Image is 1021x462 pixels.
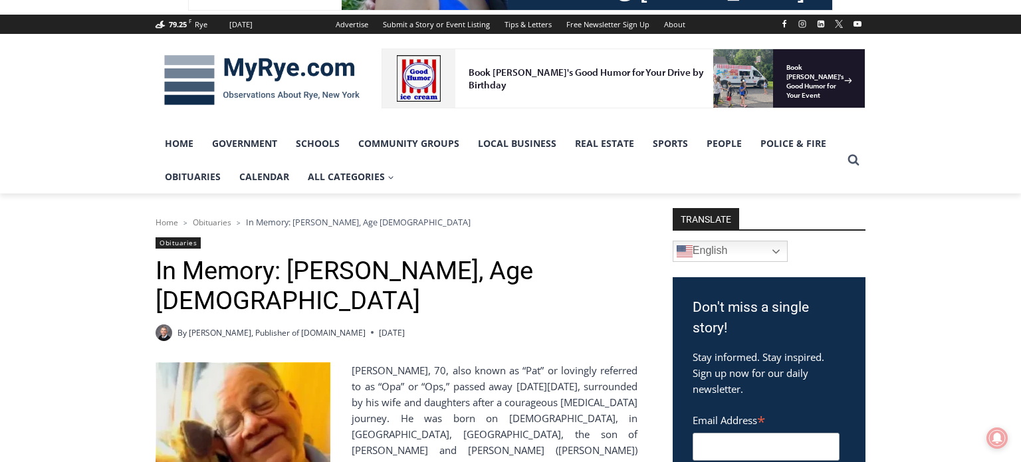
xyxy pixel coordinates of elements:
[643,127,697,160] a: Sports
[156,160,230,193] a: Obituaries
[697,127,751,160] a: People
[497,15,559,34] a: Tips & Letters
[348,132,616,162] span: Intern @ [DOMAIN_NAME]
[693,407,840,431] label: Email Address
[751,127,836,160] a: Police & Fire
[328,15,376,34] a: Advertise
[156,127,842,194] nav: Primary Navigation
[320,129,644,166] a: Intern @ [DOMAIN_NAME]
[230,160,298,193] a: Calendar
[203,127,286,160] a: Government
[229,19,253,31] div: [DATE]
[156,217,178,228] a: Home
[677,243,693,259] img: en
[405,14,463,51] h4: Book [PERSON_NAME]'s Good Humor for Your Event
[693,297,846,339] h3: Don't miss a single story!
[813,16,829,32] a: Linkedin
[156,256,637,316] h1: In Memory: [PERSON_NAME], Age [DEMOGRAPHIC_DATA]
[566,127,643,160] a: Real Estate
[831,16,847,32] a: X
[298,160,403,193] button: Child menu of All Categories
[395,4,480,60] a: Book [PERSON_NAME]'s Good Humor for Your Event
[193,217,231,228] a: Obituaries
[1,134,134,166] a: Open Tues. - Sun. [PHONE_NUMBER]
[657,15,693,34] a: About
[156,127,203,160] a: Home
[322,1,401,60] img: s_800_d653096d-cda9-4b24-94f4-9ae0c7afa054.jpeg
[156,324,172,341] a: Author image
[842,148,865,172] button: View Search Form
[195,19,207,31] div: Rye
[156,237,201,249] a: Obituaries
[136,83,189,159] div: "the precise, almost orchestrated movements of cutting and assembling sushi and [PERSON_NAME] mak...
[693,349,846,397] p: Stay informed. Stay inspired. Sign up now for our daily newsletter.
[286,127,349,160] a: Schools
[183,218,187,227] span: >
[794,16,810,32] a: Instagram
[376,15,497,34] a: Submit a Story or Event Listing
[189,327,366,338] a: [PERSON_NAME], Publisher of [DOMAIN_NAME]
[776,16,792,32] a: Facebook
[246,216,471,228] span: In Memory: [PERSON_NAME], Age [DEMOGRAPHIC_DATA]
[673,208,739,229] strong: TRANSLATE
[379,326,405,339] time: [DATE]
[559,15,657,34] a: Free Newsletter Sign Up
[189,17,191,25] span: F
[177,326,187,339] span: By
[87,17,328,43] div: Book [PERSON_NAME]'s Good Humor for Your Drive by Birthday
[156,215,637,229] nav: Breadcrumbs
[336,1,628,129] div: "[PERSON_NAME] and I covered the [DATE] Parade, which was a really eye opening experience as I ha...
[673,241,788,262] a: English
[4,137,130,187] span: Open Tues. - Sun. [PHONE_NUMBER]
[156,46,368,115] img: MyRye.com
[469,127,566,160] a: Local Business
[349,127,469,160] a: Community Groups
[850,16,865,32] a: YouTube
[237,218,241,227] span: >
[169,19,187,29] span: 79.25
[328,15,693,34] nav: Secondary Navigation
